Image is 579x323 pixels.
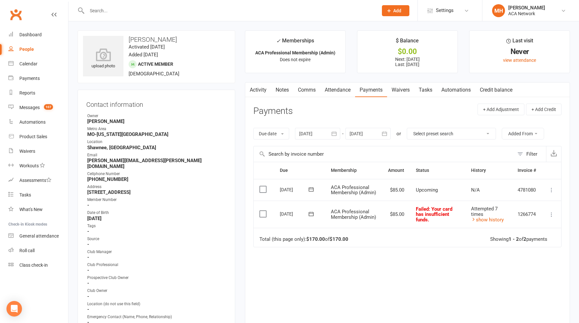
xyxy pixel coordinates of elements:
div: Class check-in [19,262,48,268]
span: Settings [436,3,454,18]
a: Assessments [8,173,68,188]
p: Next: [DATE] Last: [DATE] [363,57,452,67]
div: Email [87,152,226,158]
strong: MO-[US_STATE][GEOGRAPHIC_DATA] [87,131,226,137]
div: [DATE] [280,209,310,219]
input: Search by invoice number [254,146,514,162]
td: 1266774 [512,201,542,228]
div: [PERSON_NAME] [508,5,545,11]
span: ACA Professional Membership (Admin) [331,209,376,220]
input: Search... [85,6,374,15]
h3: Contact information [86,98,226,108]
button: Add [382,5,409,16]
div: Address [87,184,226,190]
div: ACA Network [508,11,545,17]
td: $85.00 [382,179,410,201]
time: Added [DATE] [129,52,158,58]
a: view attendance [503,58,536,63]
div: Automations [19,119,46,125]
strong: ACA Professional Membership (Admin) [255,50,335,55]
div: Last visit [506,37,533,48]
strong: $170.00 [306,236,325,242]
div: $ Balance [396,37,419,48]
strong: [PHONE_NUMBER] [87,176,226,182]
button: Due date [253,128,289,139]
a: Automations [8,115,68,129]
div: General attendance [19,233,59,239]
strong: - [87,254,226,260]
strong: [DATE] [87,216,226,221]
div: Tags [87,223,226,229]
span: : Your card has insufficient funds. [416,206,452,223]
span: Upcoming [416,187,438,193]
div: Messages [19,105,40,110]
div: Club Owner [87,288,226,294]
th: Amount [382,162,410,179]
a: Reports [8,86,68,100]
strong: $170.00 [330,236,348,242]
a: General attendance kiosk mode [8,229,68,243]
button: + Add Adjustment [478,104,524,115]
button: Filter [514,146,546,162]
strong: - [87,306,226,312]
td: 4781080 [512,179,542,201]
div: What's New [19,207,43,212]
div: Owner [87,113,226,119]
strong: [PERSON_NAME][EMAIL_ADDRESS][PERSON_NAME][DOMAIN_NAME] [87,158,226,169]
a: Attendance [320,83,355,97]
a: Workouts [8,159,68,173]
div: Filter [526,150,537,158]
strong: - [87,228,226,234]
button: Added From [502,128,544,139]
a: Payments [355,83,387,97]
div: Memberships [276,37,314,49]
div: Dashboard [19,32,42,37]
h3: Payments [253,106,293,116]
a: Waivers [8,144,68,159]
a: Notes [271,83,293,97]
a: What's New [8,202,68,217]
div: Product Sales [19,134,47,139]
div: [DATE] [280,184,310,195]
div: upload photo [83,48,123,70]
button: + Add Credit [526,104,562,115]
a: Product Sales [8,129,68,144]
strong: Shawnee, [GEOGRAPHIC_DATA] [87,145,226,150]
div: Location [87,139,226,145]
th: Membership [325,162,382,179]
div: Workouts [19,163,39,168]
div: Prospective Club Owner [87,275,226,281]
span: Does not expire [280,57,311,62]
strong: - [87,241,226,247]
div: Club Manager [87,249,226,255]
a: Tasks [414,83,437,97]
div: Emergency Contact (Name, Phone, Relationship) [87,314,226,320]
a: Comms [293,83,320,97]
div: Location (do not use this field) [87,301,226,307]
div: Open Intercom Messenger [6,301,22,317]
a: Messages 107 [8,100,68,115]
a: Tasks [8,188,68,202]
th: Invoice # [512,162,542,179]
span: Failed [416,206,452,223]
div: Club Professional [87,262,226,268]
th: Due [274,162,325,179]
div: or [396,130,401,138]
a: show history [471,217,504,223]
a: Payments [8,71,68,86]
span: Add [393,8,401,13]
a: Activity [245,83,271,97]
div: Member Number [87,197,226,203]
div: Calendar [19,61,37,66]
span: Attempted 7 times [471,206,498,217]
strong: - [87,267,226,273]
h3: [PERSON_NAME] [83,36,230,43]
div: Payments [19,76,40,81]
div: $0.00 [363,48,452,55]
div: Reports [19,90,35,95]
div: Waivers [19,149,35,154]
a: Credit balance [475,83,517,97]
strong: [STREET_ADDRESS] [87,189,226,195]
a: Waivers [387,83,414,97]
strong: 1 - 2 [509,236,519,242]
